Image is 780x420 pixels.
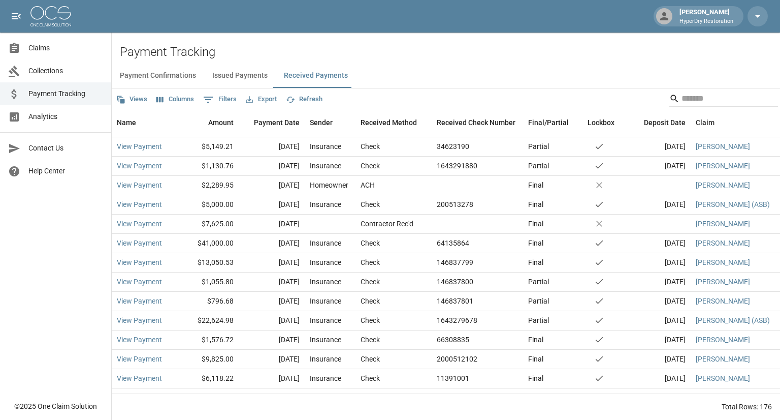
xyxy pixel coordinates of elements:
[28,111,103,122] span: Analytics
[528,238,543,248] div: Final
[625,311,691,331] div: [DATE]
[310,335,341,345] div: Insurance
[117,373,162,383] a: View Payment
[30,6,71,26] img: ocs-logo-white-transparent.png
[239,195,305,215] div: [DATE]
[6,6,26,26] button: open drawer
[117,315,162,325] a: View Payment
[528,373,543,383] div: Final
[528,335,543,345] div: Final
[528,393,549,403] div: Partial
[173,253,239,273] div: $13,050.53
[173,215,239,234] div: $7,625.00
[310,141,341,152] div: Insurance
[696,108,714,137] div: Claim
[239,157,305,176] div: [DATE]
[696,354,750,364] a: [PERSON_NAME]
[310,354,341,364] div: Insurance
[437,257,473,267] div: 146837799
[696,393,750,403] a: [PERSON_NAME]
[361,108,417,137] div: Received Method
[239,311,305,331] div: [DATE]
[528,257,543,267] div: Final
[625,331,691,350] div: [DATE]
[283,92,325,107] button: Refresh
[361,199,380,209] div: Check
[528,180,543,190] div: Final
[117,257,162,267] a: View Payment
[361,315,380,325] div: Check
[173,137,239,157] div: $5,149.21
[239,253,305,273] div: [DATE]
[239,369,305,388] div: [DATE]
[173,369,239,388] div: $6,118.22
[625,388,691,408] div: [DATE]
[173,195,239,215] div: $5,000.00
[361,373,380,383] div: Check
[523,108,574,137] div: Final/Partial
[437,161,477,171] div: 1643291880
[625,137,691,157] div: [DATE]
[696,315,770,325] a: [PERSON_NAME] (ASB)
[696,373,750,383] a: [PERSON_NAME]
[722,402,772,412] div: Total Rows: 176
[696,141,750,152] a: [PERSON_NAME]
[644,108,686,137] div: Deposit Date
[361,296,380,306] div: Check
[437,296,473,306] div: 146837801
[361,335,380,345] div: Check
[117,161,162,171] a: View Payment
[437,277,473,287] div: 146837800
[669,91,778,109] div: Search
[310,393,341,403] div: Insurance
[679,17,733,26] p: HyperDry Restoration
[114,92,150,107] button: Views
[28,43,103,53] span: Claims
[625,253,691,273] div: [DATE]
[120,45,780,59] h2: Payment Tracking
[437,393,469,403] div: 34604929
[437,108,515,137] div: Received Check Number
[117,141,162,152] a: View Payment
[239,215,305,234] div: [DATE]
[437,141,469,152] div: 34623190
[239,234,305,253] div: [DATE]
[112,64,204,88] button: Payment Confirmations
[625,273,691,292] div: [DATE]
[310,315,341,325] div: Insurance
[173,157,239,176] div: $1,130.76
[625,350,691,369] div: [DATE]
[28,88,103,99] span: Payment Tracking
[437,335,469,345] div: 66308835
[201,92,239,108] button: Show filters
[28,143,103,154] span: Contact Us
[696,219,750,229] a: [PERSON_NAME]
[243,92,279,107] button: Export
[361,161,380,171] div: Check
[625,157,691,176] div: [DATE]
[173,234,239,253] div: $41,000.00
[173,108,239,137] div: Amount
[117,335,162,345] a: View Payment
[528,354,543,364] div: Final
[239,388,305,408] div: [DATE]
[528,161,549,171] div: Partial
[173,292,239,311] div: $796.68
[437,199,473,209] div: 200513278
[528,108,569,137] div: Final/Partial
[355,108,432,137] div: Received Method
[310,277,341,287] div: Insurance
[675,7,737,25] div: [PERSON_NAME]
[310,180,348,190] div: Homeowner
[310,296,341,306] div: Insurance
[117,296,162,306] a: View Payment
[437,315,477,325] div: 1643279678
[28,66,103,76] span: Collections
[14,401,97,411] div: © 2025 One Claim Solution
[528,141,549,152] div: Partial
[117,354,162,364] a: View Payment
[173,273,239,292] div: $1,055.80
[696,257,750,267] a: [PERSON_NAME]
[625,234,691,253] div: [DATE]
[117,108,136,137] div: Name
